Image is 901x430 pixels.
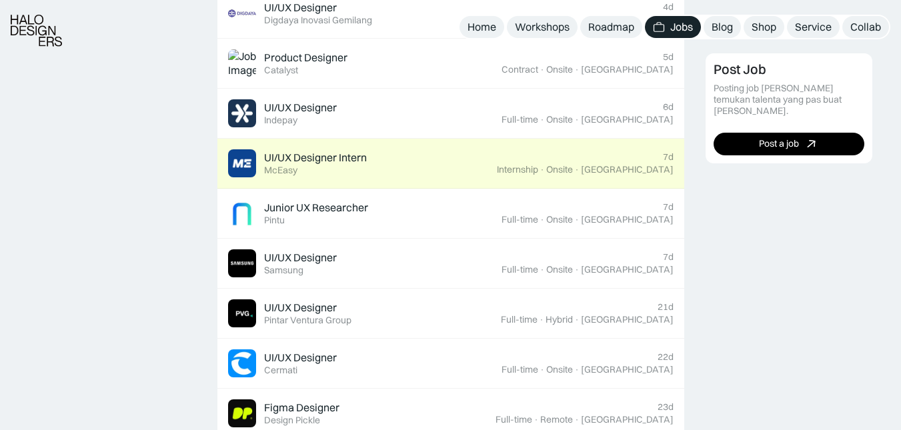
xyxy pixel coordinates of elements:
[546,164,573,175] div: Onsite
[546,264,573,275] div: Onsite
[540,264,545,275] div: ·
[842,16,889,38] a: Collab
[752,20,776,34] div: Shop
[217,339,684,389] a: Job ImageUI/UX DesignerCermati22dFull-time·Onsite·[GEOGRAPHIC_DATA]
[507,16,578,38] a: Workshops
[228,249,256,277] img: Job Image
[502,14,538,25] div: Full-time
[574,414,580,425] div: ·
[581,14,674,25] div: [GEOGRAPHIC_DATA]
[264,165,297,176] div: McEasy
[228,199,256,227] img: Job Image
[217,239,684,289] a: Job ImageUI/UX DesignerSamsung7dFull-time·Onsite·[GEOGRAPHIC_DATA]
[581,364,674,375] div: [GEOGRAPHIC_DATA]
[228,349,256,377] img: Job Image
[264,1,337,15] div: UI/UX Designer
[264,201,368,215] div: Junior UX Researcher
[502,214,538,225] div: Full-time
[546,364,573,375] div: Onsite
[264,301,337,315] div: UI/UX Designer
[581,64,674,75] div: [GEOGRAPHIC_DATA]
[264,151,367,165] div: UI/UX Designer Intern
[534,414,539,425] div: ·
[540,364,545,375] div: ·
[460,16,504,38] a: Home
[581,314,674,325] div: [GEOGRAPHIC_DATA]
[502,114,538,125] div: Full-time
[581,114,674,125] div: [GEOGRAPHIC_DATA]
[540,114,545,125] div: ·
[663,151,674,163] div: 7d
[228,149,256,177] img: Job Image
[581,414,674,425] div: [GEOGRAPHIC_DATA]
[228,399,256,427] img: Job Image
[658,301,674,313] div: 21d
[540,14,545,25] div: ·
[217,289,684,339] a: Job ImageUI/UX DesignerPintar Ventura Group21dFull-time·Hybrid·[GEOGRAPHIC_DATA]
[663,101,674,113] div: 6d
[515,20,570,34] div: Workshops
[502,364,538,375] div: Full-time
[658,351,674,363] div: 22d
[658,401,674,413] div: 23d
[217,189,684,239] a: Job ImageJunior UX ResearcherPintu7dFull-time·Onsite·[GEOGRAPHIC_DATA]
[546,14,573,25] div: Onsite
[546,214,573,225] div: Onsite
[581,214,674,225] div: [GEOGRAPHIC_DATA]
[714,83,864,116] div: Posting job [PERSON_NAME] temukan talenta yang pas buat [PERSON_NAME].
[496,414,532,425] div: Full-time
[574,214,580,225] div: ·
[501,314,538,325] div: Full-time
[744,16,784,38] a: Shop
[795,20,832,34] div: Service
[574,14,580,25] div: ·
[217,89,684,139] a: Job ImageUI/UX DesignerIndepay6dFull-time·Onsite·[GEOGRAPHIC_DATA]
[759,138,799,149] div: Post a job
[228,49,256,77] img: Job Image
[540,164,545,175] div: ·
[264,65,298,76] div: Catalyst
[574,264,580,275] div: ·
[663,201,674,213] div: 7d
[546,64,573,75] div: Onsite
[264,251,337,265] div: UI/UX Designer
[704,16,741,38] a: Blog
[581,164,674,175] div: [GEOGRAPHIC_DATA]
[712,20,733,34] div: Blog
[264,51,347,65] div: Product Designer
[670,20,693,34] div: Jobs
[264,215,285,226] div: Pintu
[264,365,297,376] div: Cermati
[546,314,573,325] div: Hybrid
[574,164,580,175] div: ·
[787,16,840,38] a: Service
[217,139,684,189] a: Job ImageUI/UX Designer InternMcEasy7dInternship·Onsite·[GEOGRAPHIC_DATA]
[850,20,881,34] div: Collab
[264,265,303,276] div: Samsung
[264,101,337,115] div: UI/UX Designer
[540,414,573,425] div: Remote
[645,16,701,38] a: Jobs
[574,64,580,75] div: ·
[264,415,320,426] div: Design Pickle
[539,314,544,325] div: ·
[574,314,580,325] div: ·
[264,15,372,26] div: Digdaya Inovasi Gemilang
[540,64,545,75] div: ·
[468,20,496,34] div: Home
[228,299,256,327] img: Job Image
[574,364,580,375] div: ·
[228,99,256,127] img: Job Image
[264,115,297,126] div: Indepay
[581,264,674,275] div: [GEOGRAPHIC_DATA]
[588,20,634,34] div: Roadmap
[540,214,545,225] div: ·
[574,114,580,125] div: ·
[714,132,864,155] a: Post a job
[546,114,573,125] div: Onsite
[663,1,674,13] div: 4d
[502,64,538,75] div: Contract
[714,61,766,77] div: Post Job
[217,39,684,89] a: Job ImageProduct DesignerCatalyst5dContract·Onsite·[GEOGRAPHIC_DATA]
[663,51,674,63] div: 5d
